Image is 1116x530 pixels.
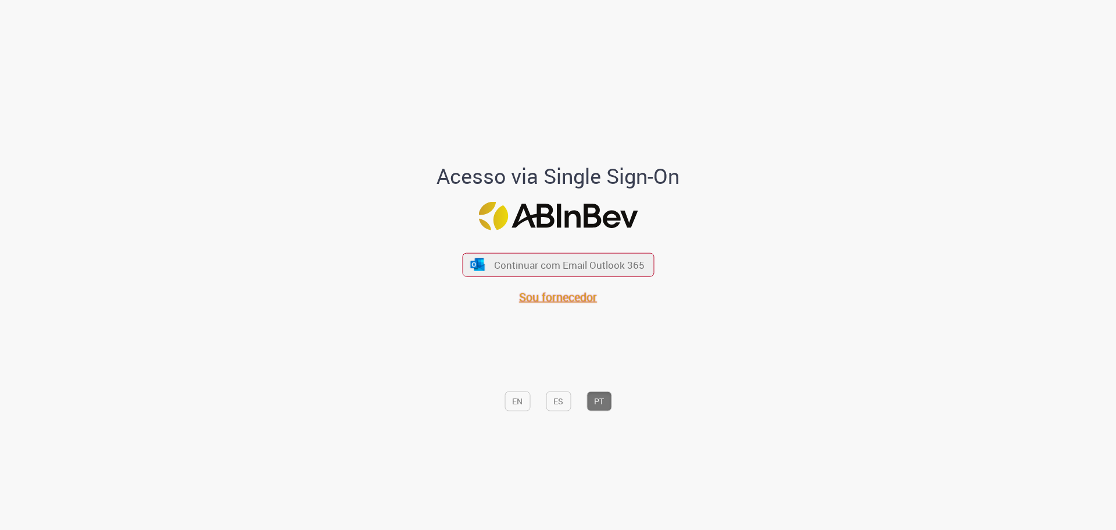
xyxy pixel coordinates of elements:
img: Logo ABInBev [478,201,638,230]
a: Sou fornecedor [519,289,597,305]
button: ES [546,391,571,411]
h1: Acesso via Single Sign-On [397,165,720,188]
button: EN [505,391,530,411]
img: ícone Azure/Microsoft 360 [470,258,486,271]
span: Continuar com Email Outlook 365 [494,258,645,272]
button: PT [586,391,611,411]
button: ícone Azure/Microsoft 360 Continuar com Email Outlook 365 [462,252,654,276]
